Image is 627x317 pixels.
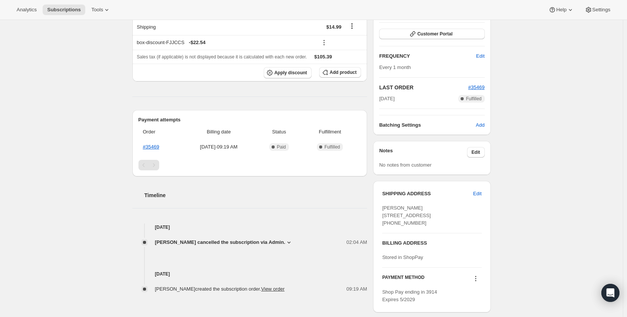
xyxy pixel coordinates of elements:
th: Order [138,124,181,140]
span: Paid [277,144,286,150]
span: Add product [330,69,357,75]
span: $105.39 [314,54,332,60]
button: #35469 [468,84,484,91]
h3: Notes [379,147,467,158]
span: [DATE] · 09:19 AM [183,143,255,151]
span: [DATE] [379,95,395,103]
button: Subscriptions [43,5,85,15]
span: Fulfilled [466,96,481,102]
button: Edit [467,147,485,158]
h4: [DATE] [132,270,367,278]
span: [PERSON_NAME] [STREET_ADDRESS] [PHONE_NUMBER] [382,205,431,226]
span: [PERSON_NAME] cancelled the subscription via Admin. [155,239,286,246]
h3: BILLING ADDRESS [382,239,481,247]
span: Customer Portal [417,31,452,37]
button: Tools [87,5,115,15]
a: #35469 [468,84,484,90]
a: #35469 [143,144,159,150]
button: Add [471,119,489,131]
span: Tools [91,7,103,13]
h6: Batching Settings [379,121,476,129]
h2: Timeline [144,191,367,199]
button: Help [544,5,578,15]
span: - $22.54 [189,39,206,46]
button: Edit [469,188,486,200]
th: Shipping [132,18,244,35]
span: Edit [476,52,484,60]
span: Add [476,121,484,129]
a: View order [261,286,284,292]
span: Edit [473,190,481,198]
button: [PERSON_NAME] cancelled the subscription via Admin. [155,239,293,246]
h2: LAST ORDER [379,84,468,91]
div: box-discount-FJJCCS [137,39,314,46]
span: Sales tax (if applicable) is not displayed because it is calculated with each new order. [137,54,307,60]
span: 02:04 AM [346,239,367,246]
span: [PERSON_NAME] created the subscription order. [155,286,285,292]
span: Fulfilled [324,144,340,150]
button: Customer Portal [379,29,484,39]
span: Help [556,7,566,13]
span: No notes from customer [379,162,432,168]
span: Edit [472,149,480,155]
h4: [DATE] [132,224,367,231]
span: Billing date [183,128,255,136]
h3: PAYMENT METHOD [382,274,424,285]
span: Every 1 month [379,64,411,70]
span: $14.99 [326,24,341,30]
button: Shipping actions [346,22,358,30]
div: Open Intercom Messenger [601,284,619,302]
span: Apply discount [274,70,307,76]
span: Settings [592,7,610,13]
span: Fulfillment [303,128,357,136]
h2: Payment attempts [138,116,361,124]
span: 09:19 AM [346,285,367,293]
span: Status [259,128,299,136]
span: Subscriptions [47,7,81,13]
button: Settings [580,5,615,15]
h3: SHIPPING ADDRESS [382,190,473,198]
button: Apply discount [264,67,312,78]
span: Shop Pay ending in 3914 Expires 5/2029 [382,289,437,302]
button: Add product [319,67,361,78]
span: Analytics [17,7,37,13]
button: Analytics [12,5,41,15]
nav: Pagination [138,160,361,170]
span: Stored in ShopPay [382,254,423,260]
button: Edit [472,50,489,62]
h2: FREQUENCY [379,52,476,60]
